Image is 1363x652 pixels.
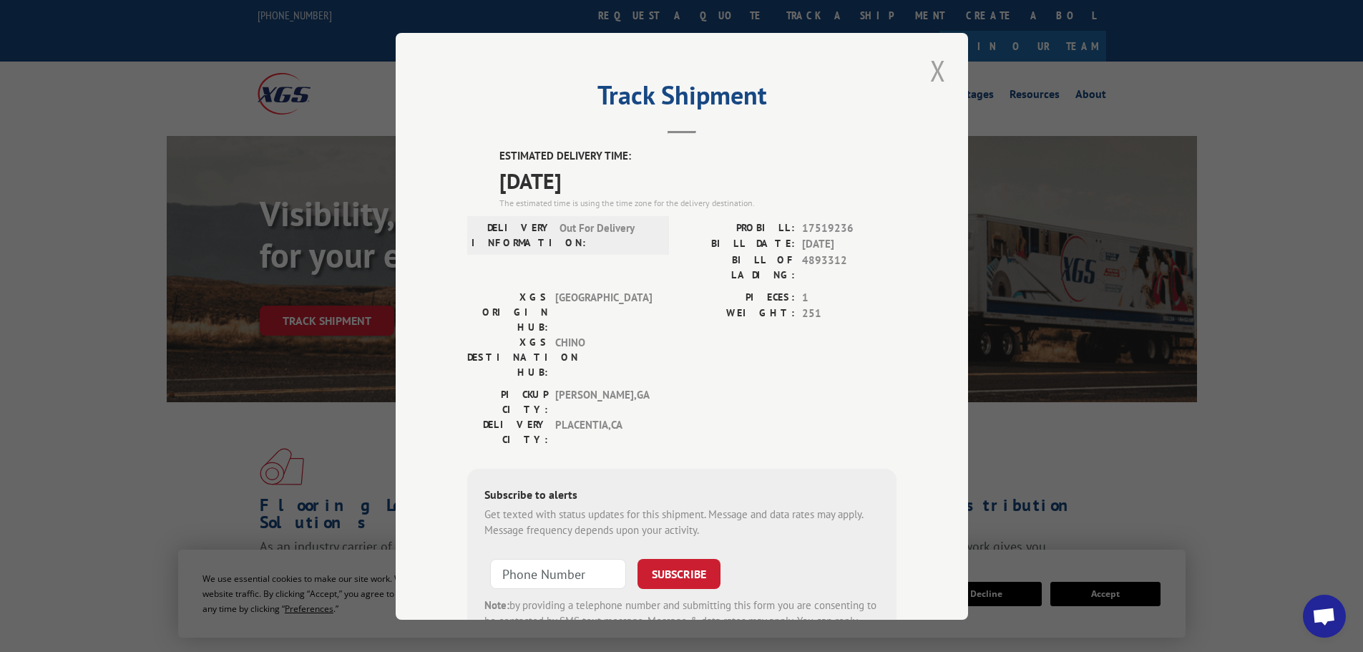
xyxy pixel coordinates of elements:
[682,289,795,306] label: PIECES:
[802,306,897,322] span: 251
[499,148,897,165] label: ESTIMATED DELIVERY TIME:
[467,417,548,447] label: DELIVERY CITY:
[682,220,795,236] label: PROBILL:
[926,51,950,90] button: Close modal
[555,334,652,379] span: CHINO
[499,164,897,196] span: [DATE]
[484,485,879,506] div: Subscribe to alerts
[637,558,720,588] button: SUBSCRIBE
[467,334,548,379] label: XGS DESTINATION HUB:
[555,289,652,334] span: [GEOGRAPHIC_DATA]
[1303,595,1346,638] a: Open chat
[467,386,548,417] label: PICKUP CITY:
[467,289,548,334] label: XGS ORIGIN HUB:
[682,306,795,322] label: WEIGHT:
[682,236,795,253] label: BILL DATE:
[555,417,652,447] span: PLACENTIA , CA
[802,252,897,282] span: 4893312
[802,220,897,236] span: 17519236
[555,386,652,417] span: [PERSON_NAME] , GA
[490,558,626,588] input: Phone Number
[484,597,879,646] div: by providing a telephone number and submitting this form you are consenting to be contacted by SM...
[802,236,897,253] span: [DATE]
[499,196,897,209] div: The estimated time is using the time zone for the delivery destination.
[802,289,897,306] span: 1
[682,252,795,282] label: BILL OF LADING:
[560,220,656,250] span: Out For Delivery
[467,85,897,112] h2: Track Shipment
[472,220,552,250] label: DELIVERY INFORMATION:
[484,506,879,538] div: Get texted with status updates for this shipment. Message and data rates may apply. Message frequ...
[484,598,509,611] strong: Note:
